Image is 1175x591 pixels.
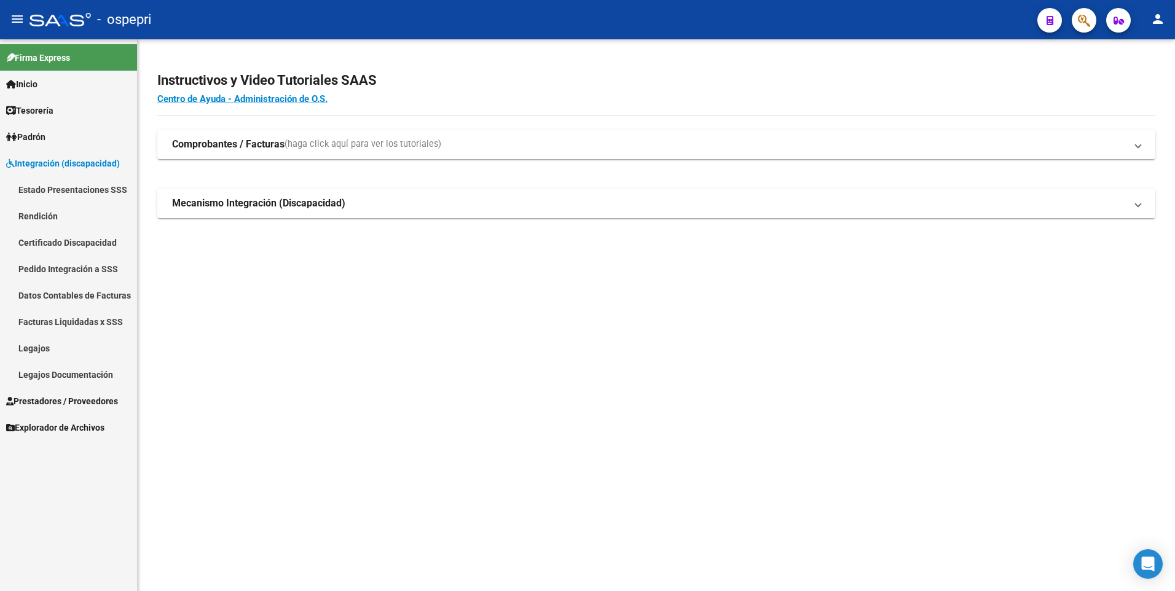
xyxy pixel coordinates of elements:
span: Integración (discapacidad) [6,157,120,170]
span: Tesorería [6,104,53,117]
span: - ospepri [97,6,151,33]
span: Inicio [6,77,37,91]
div: Open Intercom Messenger [1133,549,1163,579]
mat-expansion-panel-header: Comprobantes / Facturas(haga click aquí para ver los tutoriales) [157,130,1155,159]
span: Explorador de Archivos [6,421,104,434]
span: Firma Express [6,51,70,65]
strong: Comprobantes / Facturas [172,138,285,151]
mat-expansion-panel-header: Mecanismo Integración (Discapacidad) [157,189,1155,218]
span: Padrón [6,130,45,144]
strong: Mecanismo Integración (Discapacidad) [172,197,345,210]
mat-icon: menu [10,12,25,26]
h2: Instructivos y Video Tutoriales SAAS [157,69,1155,92]
mat-icon: person [1150,12,1165,26]
a: Centro de Ayuda - Administración de O.S. [157,93,328,104]
span: (haga click aquí para ver los tutoriales) [285,138,441,151]
span: Prestadores / Proveedores [6,394,118,408]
